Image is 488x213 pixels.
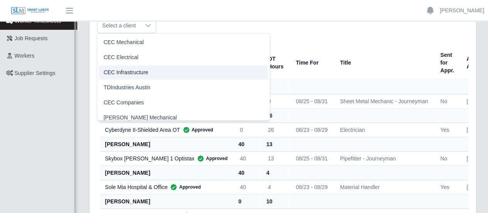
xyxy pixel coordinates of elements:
[262,151,289,165] td: 13
[103,83,150,92] span: TDIndustries Austin
[262,94,289,108] td: 0
[434,46,460,80] th: Sent for Appr.
[334,46,434,80] th: Title
[262,137,289,151] th: 13
[440,7,484,15] a: [PERSON_NAME]
[234,123,262,137] td: 0
[99,95,268,110] li: CEC Companies
[103,99,144,107] span: CEC Companies
[100,137,234,151] th: [PERSON_NAME]
[99,111,268,125] li: George Wayne Mechanical
[99,80,268,95] li: TDIndustries Austin
[434,123,460,137] td: Yes
[98,19,140,33] span: Select a client
[194,155,228,162] span: Approved
[100,165,234,180] th: [PERSON_NAME]
[180,126,213,134] span: Approved
[262,194,289,208] th: 10
[334,123,434,137] td: Electrician
[290,123,334,137] td: 08/23 - 08/29
[105,183,228,191] div: Sole Mia Hospital & Office
[290,151,334,165] td: 08/25 - 08/31
[15,70,56,76] span: Supplier Settings
[234,151,262,165] td: 40
[434,94,460,108] td: No
[103,114,177,122] span: [PERSON_NAME] Mechanical
[103,38,144,46] span: CEC Mechanical
[262,46,289,80] th: OT Hours
[99,50,268,65] li: CEC Electrical
[334,151,434,165] td: Pipefitter - Journeyman
[100,194,234,208] th: [PERSON_NAME]
[334,180,434,194] td: Material Handler
[290,46,334,80] th: Time For
[234,137,262,151] th: 40
[262,80,289,94] th: 0
[262,123,289,137] td: 26
[15,35,48,41] span: Job Requests
[103,53,138,61] span: CEC Electrical
[434,180,460,194] td: Yes
[262,165,289,180] th: 4
[15,53,35,59] span: Workers
[99,65,268,80] li: CEC Infrastructure
[434,151,460,165] td: No
[105,126,228,134] div: Cyberdyne II-Shielded Area OT
[234,180,262,194] td: 40
[262,180,289,194] td: 4
[99,35,268,49] li: CEC Mechanical
[167,183,201,191] span: Approved
[262,108,289,123] th: 26
[103,68,148,77] span: CEC Infrastructure
[334,94,434,108] td: Sheet Metal Mechanic - Journeyman
[234,194,262,208] th: 0
[11,7,49,15] img: SLM Logo
[105,155,228,162] div: Skybox [PERSON_NAME] 1 Optistax
[290,180,334,194] td: 08/23 - 08/29
[234,165,262,180] th: 40
[290,94,334,108] td: 08/25 - 08/31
